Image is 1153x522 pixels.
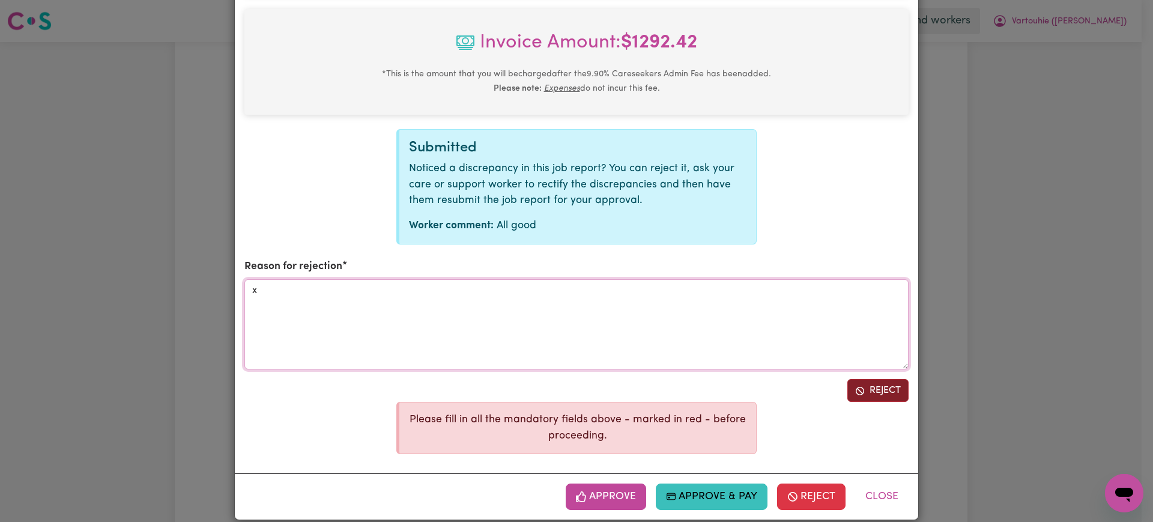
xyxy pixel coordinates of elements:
[566,484,646,510] button: Approve
[409,220,494,231] strong: Worker comment:
[656,484,768,510] button: Approve & Pay
[244,279,909,369] textarea: x
[855,484,909,510] button: Close
[409,141,477,155] span: Submitted
[777,484,846,510] button: Reject
[1105,474,1143,512] iframe: Button to launch messaging window
[494,84,542,93] b: Please note:
[409,218,746,234] p: All good
[409,412,746,444] p: Please fill in all the mandatory fields above - marked in red - before proceeding.
[244,259,342,275] label: Reason for rejection
[382,70,771,93] small: This is the amount that you will be charged after the 9.90 % Careseekers Admin Fee has been added...
[544,84,580,93] u: Expenses
[621,33,697,52] b: $ 1292.42
[409,161,746,208] p: Noticed a discrepancy in this job report? You can reject it, ask your care or support worker to r...
[254,28,899,67] span: Invoice Amount:
[847,379,909,402] button: Reject job report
